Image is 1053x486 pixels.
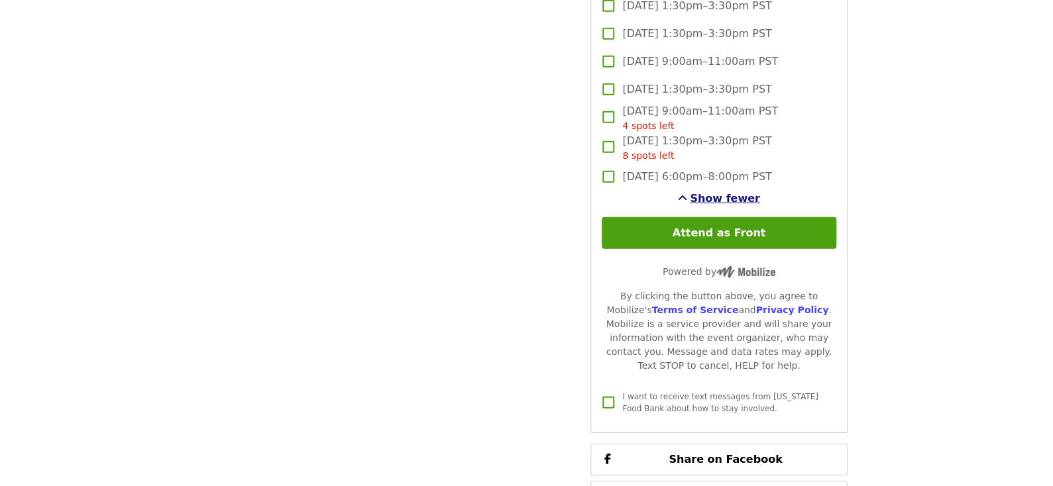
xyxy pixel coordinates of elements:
img: Powered by Mobilize [716,266,775,278]
span: [DATE] 1:30pm–3:30pm PST [622,26,771,42]
button: Attend as Front [602,217,836,249]
span: Share on Facebook [669,453,782,465]
span: 8 spots left [622,150,674,161]
span: [DATE] 1:30pm–3:30pm PST [622,133,771,163]
span: Powered by [663,266,775,277]
a: Privacy Policy [755,305,828,315]
span: [DATE] 9:00am–11:00am PST [622,103,778,133]
span: 4 spots left [622,121,674,131]
a: Terms of Service [651,305,738,315]
span: [DATE] 9:00am–11:00am PST [622,54,778,70]
span: I want to receive text messages from [US_STATE] Food Bank about how to stay involved. [622,392,818,413]
button: See more timeslots [678,191,760,207]
span: [DATE] 1:30pm–3:30pm PST [622,81,771,97]
span: [DATE] 6:00pm–8:00pm PST [622,169,771,185]
div: By clicking the button above, you agree to Mobilize's and . Mobilize is a service provider and wi... [602,289,836,373]
button: Share on Facebook [590,444,847,475]
span: Show fewer [690,192,760,205]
